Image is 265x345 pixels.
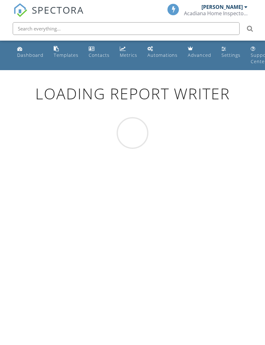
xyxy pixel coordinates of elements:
[32,3,84,17] span: SPECTORA
[86,43,112,61] a: Contacts
[145,43,180,61] a: Automations (Basic)
[17,52,44,58] div: Dashboard
[13,22,240,35] input: Search everything...
[89,52,110,58] div: Contacts
[13,9,84,22] a: SPECTORA
[15,43,46,61] a: Dashboard
[184,10,248,17] div: Acadiana Home Inspectors
[221,52,241,58] div: Settings
[120,52,137,58] div: Metrics
[147,52,178,58] div: Automations
[219,43,243,61] a: Settings
[117,43,140,61] a: Metrics
[13,3,27,17] img: The Best Home Inspection Software - Spectora
[201,4,243,10] div: [PERSON_NAME]
[185,43,214,61] a: Advanced
[51,43,81,61] a: Templates
[54,52,78,58] div: Templates
[188,52,211,58] div: Advanced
